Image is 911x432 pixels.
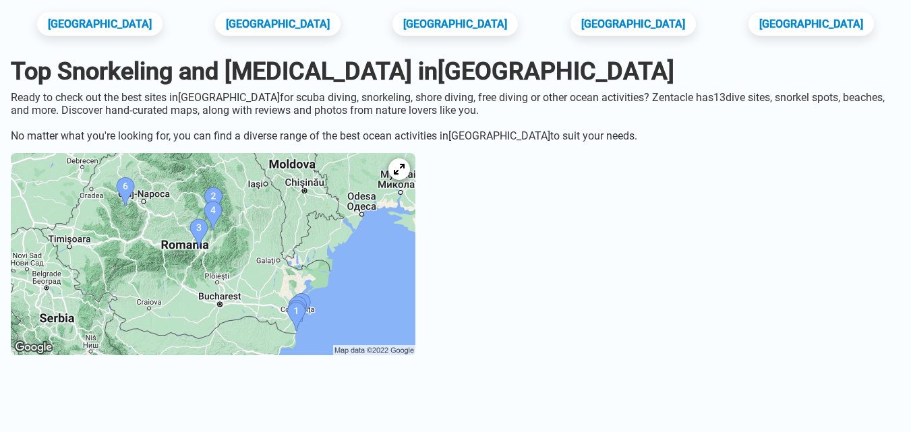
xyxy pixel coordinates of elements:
a: [GEOGRAPHIC_DATA] [37,12,163,36]
img: Romania dive site map [11,153,415,355]
h1: Top Snorkeling and [MEDICAL_DATA] in [GEOGRAPHIC_DATA] [11,57,900,86]
a: [GEOGRAPHIC_DATA] [570,12,696,36]
a: [GEOGRAPHIC_DATA] [392,12,518,36]
a: [GEOGRAPHIC_DATA] [748,12,874,36]
a: [GEOGRAPHIC_DATA] [215,12,341,36]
